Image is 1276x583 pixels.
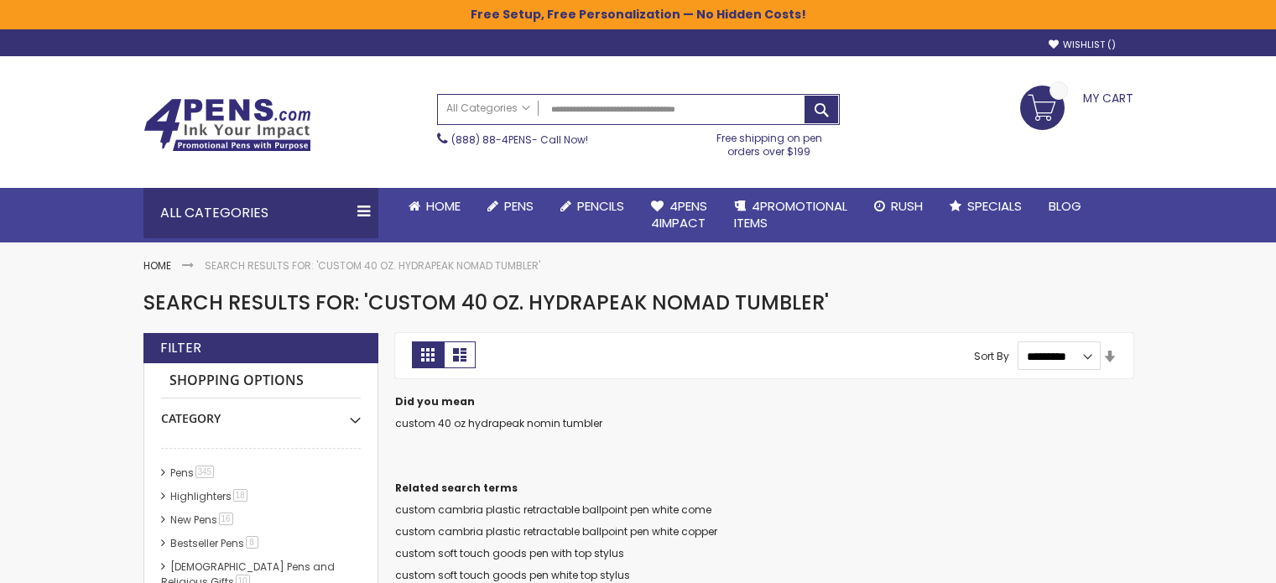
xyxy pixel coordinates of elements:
strong: Grid [412,341,444,368]
label: Sort By [974,349,1009,363]
a: Pens345 [166,466,221,480]
a: New Pens16 [166,513,239,527]
dt: Did you mean [395,395,1133,409]
a: Pencils [547,188,638,225]
strong: Filter [160,339,201,357]
div: Free shipping on pen orders over $199 [699,125,840,159]
a: Blog [1035,188,1095,225]
span: Rush [891,197,923,215]
span: 345 [195,466,215,478]
a: custom cambria plastic retractable ballpoint pen white copper [395,524,717,539]
span: 4Pens 4impact [651,197,707,232]
a: Pens [474,188,547,225]
div: All Categories [143,188,378,238]
a: custom soft touch goods pen white top stylus [395,568,630,582]
a: Home [395,188,474,225]
span: Home [426,197,461,215]
span: 18 [233,489,247,502]
a: custom cambria plastic retractable ballpoint pen white come [395,502,711,517]
a: Rush [861,188,936,225]
a: Wishlist [1049,39,1116,51]
span: - Call Now! [451,133,588,147]
a: custom 40 oz hydrapeak nomin tumbler [395,416,602,430]
span: Pens [504,197,534,215]
a: All Categories [438,95,539,122]
span: Search results for: 'Custom 40 Oz. Hydrapeak Nomad Tumbler' [143,289,829,316]
span: 8 [246,536,258,549]
span: All Categories [446,102,530,115]
a: (888) 88-4PENS [451,133,532,147]
a: Highlighters18 [166,489,253,503]
a: Bestseller Pens8 [166,536,264,550]
span: Pencils [577,197,624,215]
div: Category [161,398,361,427]
strong: Shopping Options [161,363,361,399]
a: Home [143,258,171,273]
img: 4Pens Custom Pens and Promotional Products [143,98,311,152]
span: 4PROMOTIONAL ITEMS [734,197,847,232]
a: 4PROMOTIONALITEMS [721,188,861,242]
span: Specials [967,197,1022,215]
dt: Related search terms [395,481,1133,495]
span: Blog [1049,197,1081,215]
span: 16 [219,513,233,525]
a: 4Pens4impact [638,188,721,242]
a: custom soft touch goods pen with top stylus [395,546,624,560]
strong: Search results for: 'Custom 40 Oz. Hydrapeak Nomad Tumbler' [205,258,540,273]
a: Specials [936,188,1035,225]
